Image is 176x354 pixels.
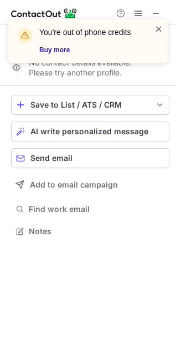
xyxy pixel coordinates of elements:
[11,95,169,115] button: save-profile-one-click
[11,7,77,20] img: ContactOut v5.3.10
[39,44,141,55] a: Buy more
[30,180,118,189] span: Add to email campaign
[11,224,169,239] button: Notes
[11,148,169,168] button: Send email
[29,204,165,214] span: Find work email
[11,122,169,141] button: AI write personalized message
[29,226,165,236] span: Notes
[11,201,169,217] button: Find work email
[11,175,169,195] button: Add to email campaign
[30,154,73,163] span: Send email
[30,127,148,136] span: AI write personalized message
[30,100,150,109] div: Save to List / ATS / CRM
[39,27,141,38] header: You're out of phone credits
[16,27,34,44] img: warning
